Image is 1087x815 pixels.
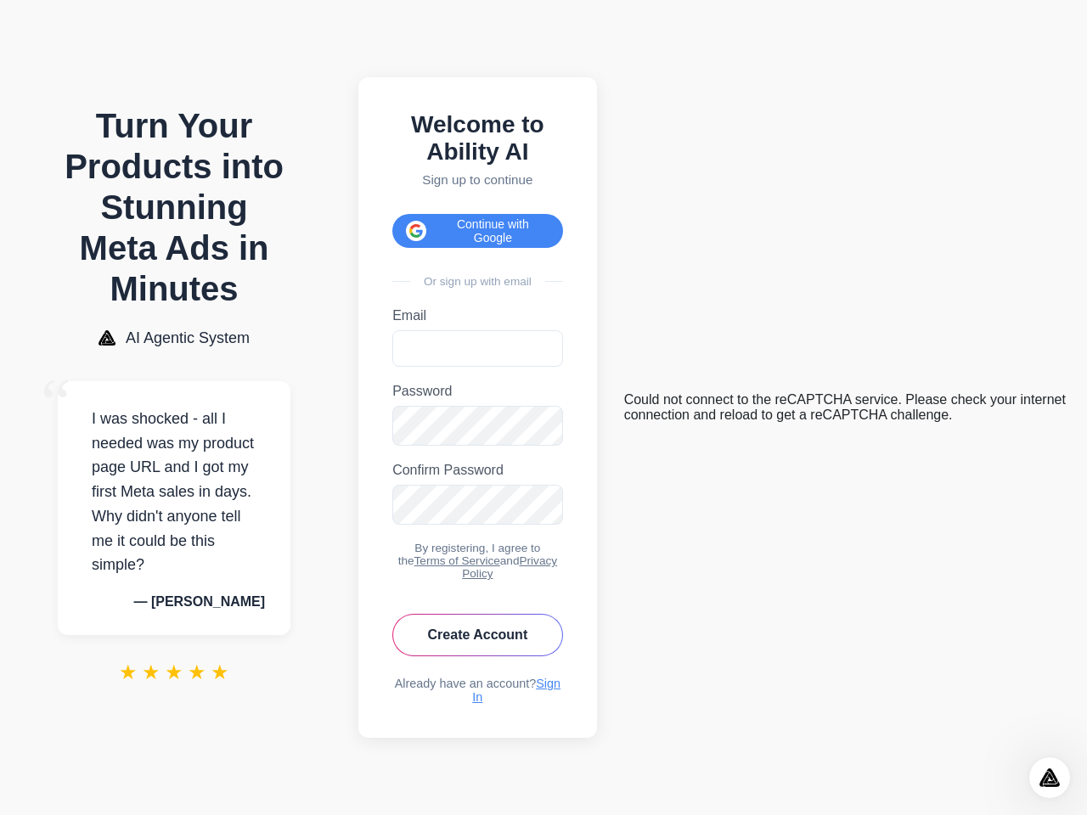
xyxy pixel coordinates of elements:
iframe: Intercom live chat [1029,757,1070,798]
label: Confirm Password [392,463,563,478]
div: Could not connect to the reCAPTCHA service. Please check your internet connection and reload to g... [624,392,1070,423]
label: Email [392,308,563,323]
span: AI Agentic System [126,329,250,347]
button: Create Account [392,614,563,656]
label: Password [392,384,563,399]
span: ★ [211,660,229,684]
span: ★ [165,660,183,684]
span: ★ [188,660,206,684]
div: Already have an account? [392,677,563,704]
a: Terms of Service [414,554,500,567]
p: — [PERSON_NAME] [83,594,265,610]
button: Continue with Google [392,214,563,248]
div: Or sign up with email [392,275,563,288]
a: Privacy Policy [462,554,557,580]
img: AI Agentic System Logo [99,330,115,346]
h2: Welcome to Ability AI [392,111,563,166]
span: ★ [119,660,138,684]
h1: Turn Your Products into Stunning Meta Ads in Minutes [58,105,290,309]
span: ★ [142,660,161,684]
a: Sign In [472,677,560,704]
p: Sign up to continue [392,172,563,187]
p: I was shocked - all I needed was my product page URL and I got my first Meta sales in days. Why d... [83,407,265,578]
div: By registering, I agree to the and [392,542,563,580]
span: “ [41,364,71,441]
